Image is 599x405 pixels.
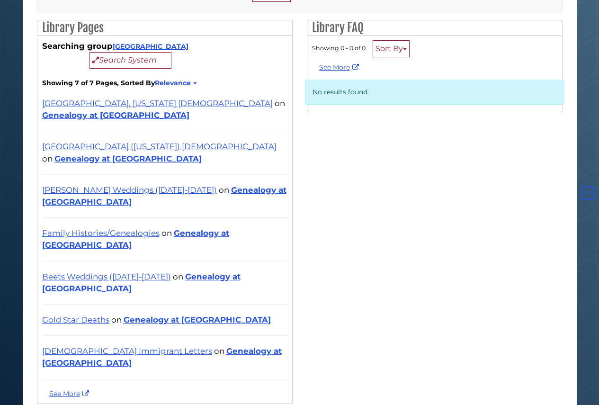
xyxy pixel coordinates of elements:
span: on [275,99,285,108]
span: on [214,346,224,356]
span: on [173,272,183,281]
a: Genealogy at [GEOGRAPHIC_DATA] [42,346,282,368]
a: Back to Top [579,189,597,198]
span: on [219,185,229,195]
a: Genealogy at [GEOGRAPHIC_DATA] [42,228,229,250]
a: Genealogy at [GEOGRAPHIC_DATA] [42,110,189,120]
span: on [42,154,53,163]
a: Relevance [155,79,196,87]
a: See more beek results [49,389,91,398]
span: on [111,315,122,324]
p: No results found. [305,80,564,105]
a: Genealogy at [GEOGRAPHIC_DATA] [42,272,241,293]
a: [PERSON_NAME] Weddings ([DATE]-[DATE]) [42,185,217,195]
a: [GEOGRAPHIC_DATA], [US_STATE] [DEMOGRAPHIC_DATA] [42,99,273,108]
a: Genealogy at [GEOGRAPHIC_DATA] [54,154,202,163]
h2: Library FAQ [307,20,562,36]
a: [GEOGRAPHIC_DATA] ([US_STATE]) [DEMOGRAPHIC_DATA] [42,142,277,151]
a: Genealogy at [GEOGRAPHIC_DATA] [42,185,286,207]
strong: Showing 7 of 7 Pages, Sorted By [42,78,287,88]
a: Family Histories/Genealogies [42,228,160,238]
div: Searching group [42,40,287,69]
button: Sort By [373,40,410,57]
a: Beets Weddings ([DATE]-[DATE]) [42,272,171,281]
h2: Library Pages [37,20,292,36]
button: Search System [89,52,171,69]
a: Genealogy at [GEOGRAPHIC_DATA] [124,315,271,324]
span: Showing 0 - 0 of 0 [312,45,366,52]
a: See More [319,63,361,72]
a: [DEMOGRAPHIC_DATA] Immigrant Letters [42,346,212,356]
a: [GEOGRAPHIC_DATA] [113,42,188,51]
span: on [161,228,172,238]
a: Gold Star Deaths [42,315,109,324]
